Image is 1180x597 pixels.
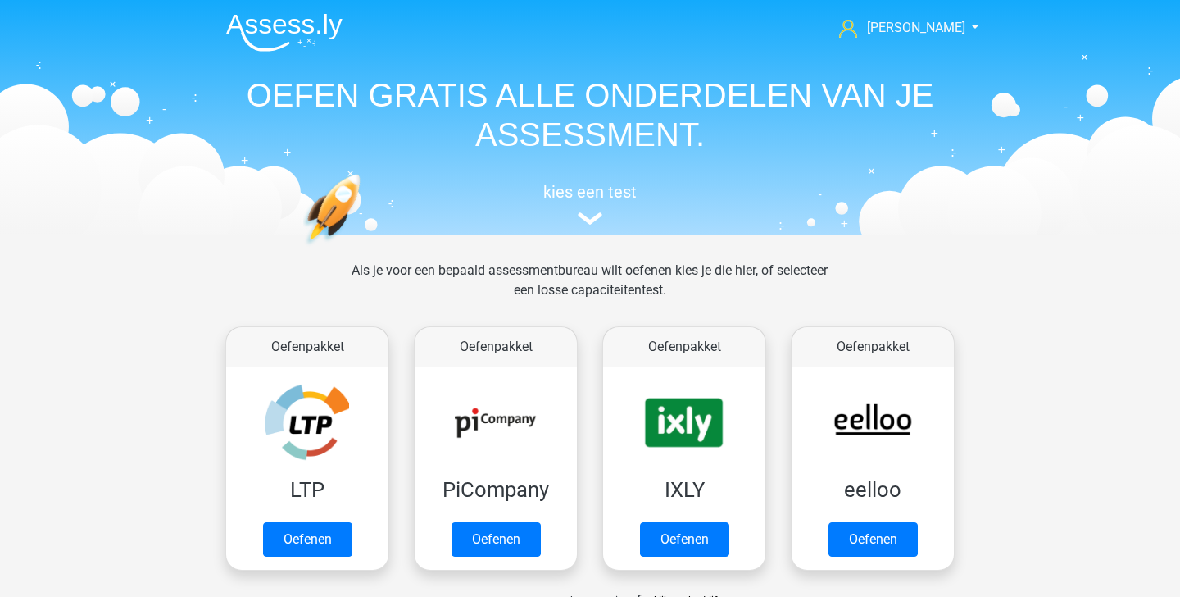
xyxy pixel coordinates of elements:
h1: OEFEN GRATIS ALLE ONDERDELEN VAN JE ASSESSMENT. [213,75,967,154]
div: Als je voor een bepaald assessmentbureau wilt oefenen kies je die hier, of selecteer een losse ca... [338,261,841,320]
span: [PERSON_NAME] [867,20,965,35]
a: Oefenen [452,522,541,557]
img: assessment [578,212,602,225]
a: Oefenen [263,522,352,557]
img: oefenen [303,174,424,322]
h5: kies een test [213,182,967,202]
img: Assessly [226,13,343,52]
a: Oefenen [640,522,729,557]
a: kies een test [213,182,967,226]
a: [PERSON_NAME] [833,18,967,38]
a: Oefenen [828,522,918,557]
